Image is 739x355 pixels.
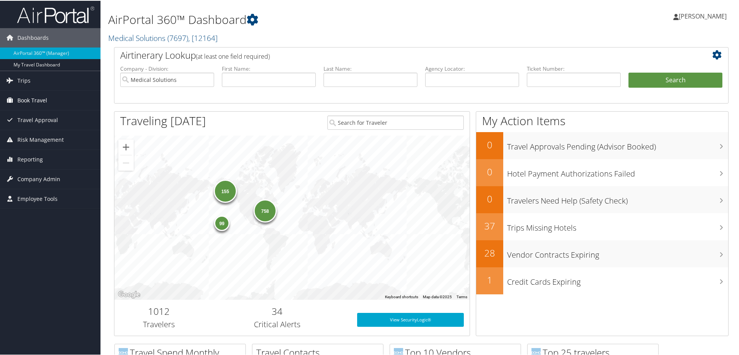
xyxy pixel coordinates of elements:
h1: Traveling [DATE] [120,112,206,128]
button: Zoom out [118,155,134,170]
span: , [ 12164 ] [188,32,218,42]
button: Zoom in [118,139,134,154]
button: Keyboard shortcuts [385,294,418,299]
span: Reporting [17,149,43,168]
label: Last Name: [324,64,417,72]
div: 758 [253,199,276,222]
a: 1Credit Cards Expiring [476,267,728,294]
span: Company Admin [17,169,60,188]
span: Book Travel [17,90,47,109]
div: 155 [213,179,237,202]
a: 0Travel Approvals Pending (Advisor Booked) [476,131,728,158]
div: 99 [214,214,230,230]
h1: My Action Items [476,112,728,128]
img: airportal-logo.png [17,5,94,23]
a: Open this area in Google Maps (opens a new window) [116,289,142,299]
h3: Hotel Payment Authorizations Failed [507,164,728,178]
span: Travel Approval [17,110,58,129]
span: (at least one field required) [196,51,270,60]
h2: 1012 [120,304,198,317]
a: Medical Solutions [108,32,218,42]
h2: 0 [476,165,503,178]
span: [PERSON_NAME] [679,11,727,20]
a: Terms (opens in new tab) [456,294,467,298]
span: ( 7697 ) [167,32,188,42]
h2: 1 [476,273,503,286]
span: Trips [17,70,31,90]
h1: AirPortal 360™ Dashboard [108,11,526,27]
img: Google [116,289,142,299]
h3: Credit Cards Expiring [507,272,728,287]
span: Employee Tools [17,189,58,208]
span: Risk Management [17,129,64,149]
a: 0Travelers Need Help (Safety Check) [476,185,728,212]
h3: Travel Approvals Pending (Advisor Booked) [507,137,728,151]
input: Search for Traveler [327,115,464,129]
h2: Airtinerary Lookup [120,48,671,61]
label: Ticket Number: [527,64,621,72]
a: 28Vendor Contracts Expiring [476,239,728,267]
h3: Trips Missing Hotels [507,218,728,233]
label: Agency Locator: [425,64,519,72]
label: Company - Division: [120,64,214,72]
h3: Travelers Need Help (Safety Check) [507,191,728,206]
a: 37Trips Missing Hotels [476,212,728,239]
h2: 34 [209,304,346,317]
span: Map data ©2025 [423,294,452,298]
h2: 0 [476,138,503,151]
h2: 28 [476,246,503,259]
a: 0Hotel Payment Authorizations Failed [476,158,728,185]
h3: Critical Alerts [209,318,346,329]
label: First Name: [222,64,316,72]
a: [PERSON_NAME] [673,4,734,27]
button: Search [628,72,722,87]
span: Dashboards [17,27,49,47]
h3: Vendor Contracts Expiring [507,245,728,260]
h2: 37 [476,219,503,232]
h2: 0 [476,192,503,205]
a: View SecurityLogic® [357,312,464,326]
h3: Travelers [120,318,198,329]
